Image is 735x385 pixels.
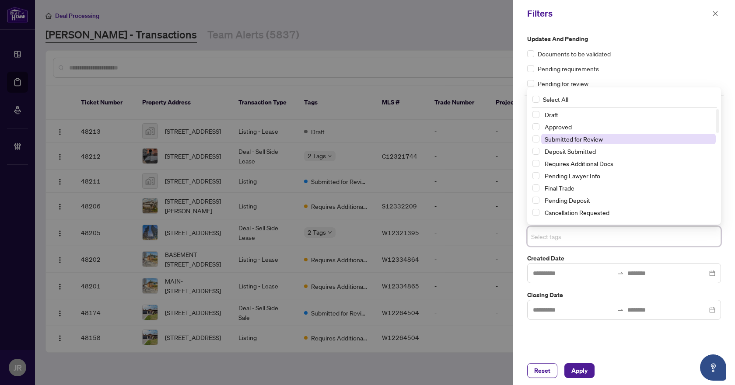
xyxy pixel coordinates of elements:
[545,111,558,118] span: Draft
[541,195,716,205] span: Pending Deposit
[532,197,539,204] span: Select Pending Deposit
[617,306,624,313] span: swap-right
[538,79,588,88] span: Pending for review
[571,364,588,378] span: Apply
[541,170,716,181] span: Pending Lawyer Info
[532,123,539,130] span: Select Approved
[545,196,590,204] span: Pending Deposit
[532,135,539,142] span: Select Submitted for Review
[545,123,572,131] span: Approved
[539,94,572,104] span: Select All
[545,184,574,192] span: Final Trade
[545,172,600,180] span: Pending Lawyer Info
[541,121,716,132] span: Approved
[541,158,716,169] span: Requires Additional Docs
[545,160,613,167] span: Requires Additional Docs
[527,253,721,263] label: Created Date
[532,184,539,191] span: Select Final Trade
[527,7,710,20] div: Filters
[541,183,716,193] span: Final Trade
[527,290,721,300] label: Closing Date
[541,219,716,230] span: With Payroll
[545,147,596,155] span: Deposit Submitted
[617,270,624,277] span: swap-right
[532,160,539,167] span: Select Requires Additional Docs
[541,146,716,156] span: Deposit Submitted
[564,363,595,378] button: Apply
[712,10,718,17] span: close
[532,172,539,179] span: Select Pending Lawyer Info
[545,135,603,143] span: Submitted for Review
[617,306,624,313] span: to
[617,270,624,277] span: to
[541,134,716,144] span: Submitted for Review
[538,49,611,59] span: Documents to be validated
[545,221,577,229] span: With Payroll
[527,363,557,378] button: Reset
[532,209,539,216] span: Select Cancellation Requested
[534,364,550,378] span: Reset
[545,208,609,216] span: Cancellation Requested
[700,354,726,381] button: Open asap
[527,34,721,44] label: Updates and Pending
[541,207,716,218] span: Cancellation Requested
[532,111,539,118] span: Select Draft
[541,109,716,120] span: Draft
[538,64,599,73] span: Pending requirements
[532,148,539,155] span: Select Deposit Submitted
